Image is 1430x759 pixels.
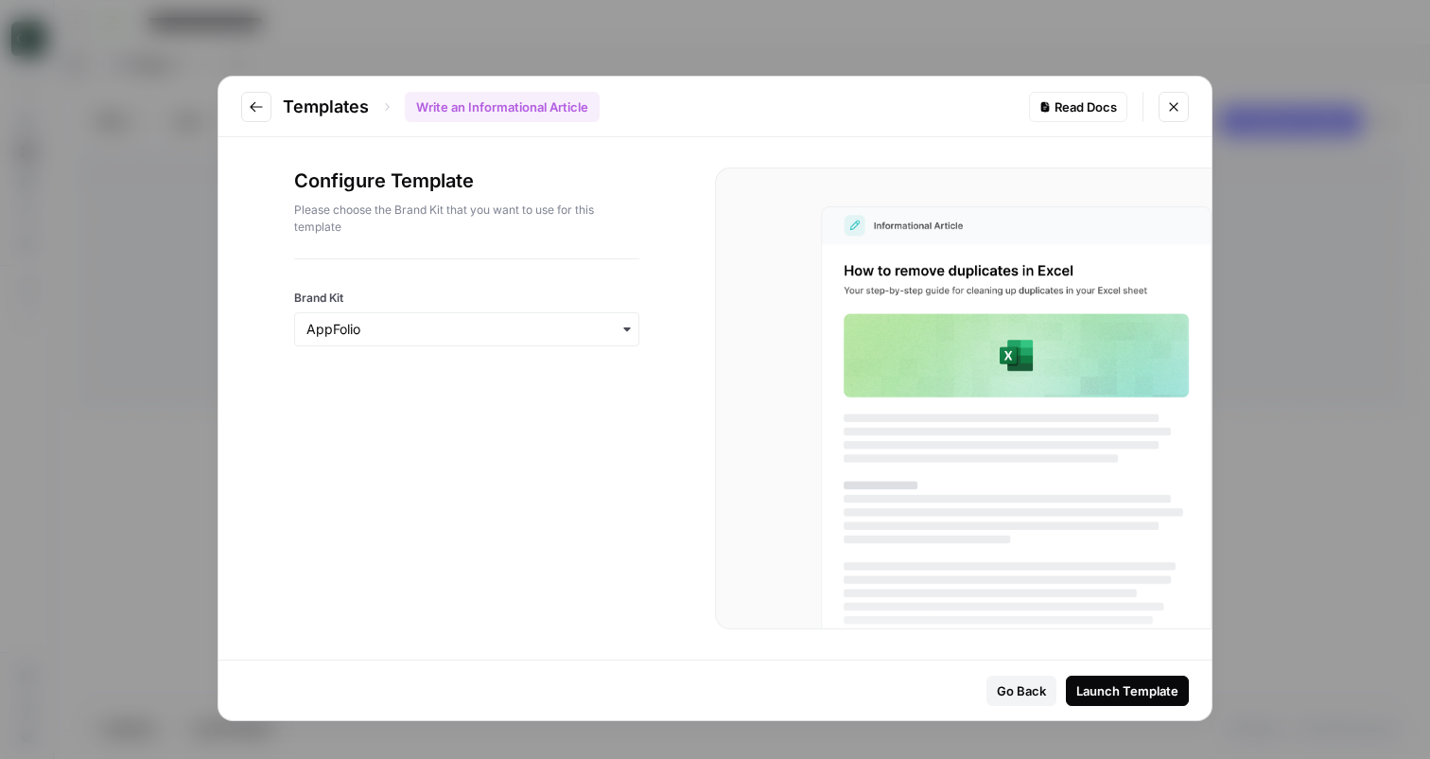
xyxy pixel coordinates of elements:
label: Brand Kit [294,290,639,307]
div: Configure Template [294,168,639,258]
button: Close modal [1159,92,1189,122]
button: Go Back [986,676,1056,706]
button: Launch Template [1066,676,1189,706]
div: Read Docs [1039,97,1117,116]
p: Please choose the Brand Kit that you want to use for this template [294,202,639,236]
a: Read Docs [1029,92,1127,122]
div: Launch Template [1076,681,1178,700]
div: Go Back [997,681,1046,700]
div: Write an Informational Article [405,92,600,122]
button: Go to previous step [241,92,271,122]
input: AppFolio [306,320,627,339]
div: Templates [283,92,600,122]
